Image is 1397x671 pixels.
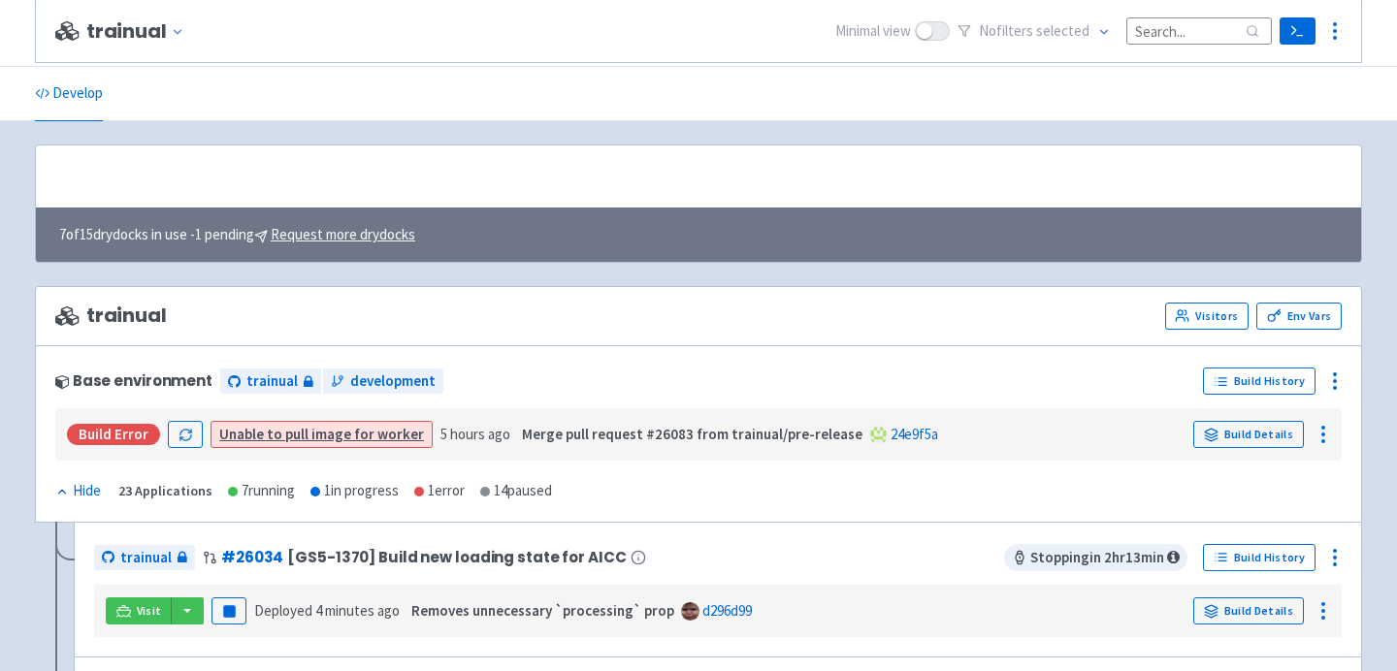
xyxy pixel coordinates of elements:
a: Develop [35,67,103,121]
time: 5 hours ago [440,425,510,443]
div: Build Error [67,424,160,445]
div: Base environment [55,372,212,389]
a: Build Details [1193,597,1304,624]
span: trainual [55,304,167,327]
div: Hide [55,480,101,502]
input: Search... [1126,17,1272,44]
a: Build History [1203,367,1316,395]
span: Stopping in 2 hr 13 min [1004,544,1187,571]
a: Build Details [1193,421,1304,448]
a: Visit [106,597,172,624]
strong: Removes unnecessary `processing` prop [411,601,674,620]
button: trainual [86,20,192,43]
span: trainual [246,370,298,393]
strong: Merge pull request #26083 from trainual/pre-release [522,425,862,443]
span: 7 of 15 drydocks in use - 1 pending [59,224,415,246]
a: Visitors [1165,303,1249,330]
a: Terminal [1280,17,1316,45]
span: trainual [120,547,172,569]
div: 23 Applications [118,480,212,502]
u: Request more drydocks [271,225,415,243]
a: trainual [220,368,321,395]
a: Unable to pull image for worker [219,425,424,443]
a: d296d99 [702,601,752,620]
a: 24e9f5a [891,425,938,443]
span: Minimal view [835,20,911,43]
span: Visit [137,603,162,619]
button: Hide [55,480,103,502]
a: trainual [94,545,195,571]
span: development [350,370,436,393]
time: 4 minutes ago [315,601,400,620]
a: Build History [1203,544,1316,571]
span: selected [1036,21,1089,40]
a: Env Vars [1256,303,1342,330]
a: #26034 [221,547,283,567]
button: Pause [211,597,246,624]
span: No filter s [979,20,1089,43]
div: 7 running [228,480,295,502]
span: [GS5-1370] Build new loading state for AICC [287,549,626,565]
span: Deployed [254,601,400,620]
a: development [323,368,443,395]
